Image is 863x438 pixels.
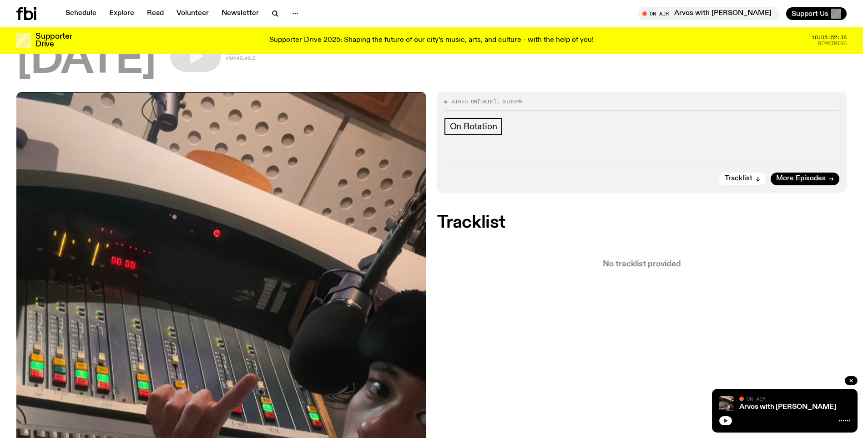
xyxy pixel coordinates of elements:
[437,260,847,268] p: No tracklist provided
[739,403,836,411] a: Arvos with [PERSON_NAME]
[60,7,102,20] a: Schedule
[786,7,847,20] button: Support Us
[452,98,477,105] span: Aired on
[496,98,522,105] span: , 3:00pm
[771,173,839,185] a: More Episodes
[776,175,826,182] span: More Episodes
[269,36,594,45] p: Supporter Drive 2025: Shaping the future of our city’s music, arts, and culture - with the help o...
[450,122,497,132] span: On Rotation
[141,7,169,20] a: Read
[226,51,256,61] span: Audio unavailable
[818,41,847,46] span: Remaining
[444,118,503,135] a: On Rotation
[35,33,72,48] h3: Supporter Drive
[171,7,214,20] a: Volunteer
[477,98,496,105] span: [DATE]
[812,35,847,40] span: 10:05:52:38
[437,214,847,231] h2: Tracklist
[747,396,766,402] span: On Air
[792,10,828,18] span: Support Us
[16,40,156,81] span: [DATE]
[104,7,140,20] a: Explore
[719,173,766,185] button: Tracklist
[725,175,752,182] span: Tracklist
[216,7,264,20] a: Newsletter
[638,7,779,20] button: On AirArvos with [PERSON_NAME]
